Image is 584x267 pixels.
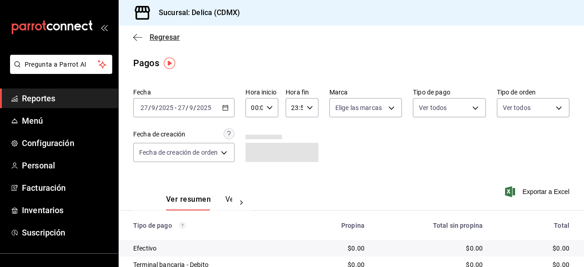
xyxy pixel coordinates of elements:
h3: Sucursal: Delica (CDMX) [151,7,240,18]
input: ---- [196,104,212,111]
span: Menú [22,115,111,127]
div: Total [497,222,569,229]
button: Ver pagos [225,195,260,210]
label: Hora fin [286,89,318,95]
span: Reportes [22,92,111,105]
span: Regresar [150,33,180,42]
div: navigation tabs [166,195,232,210]
button: Exportar a Excel [507,186,569,197]
div: $0.00 [308,244,365,253]
label: Tipo de orden [497,89,569,95]
span: Facturación [22,182,111,194]
div: Total sin propina [379,222,483,229]
label: Marca [329,89,402,95]
div: $0.00 [379,244,483,253]
span: / [148,104,151,111]
div: Propina [308,222,365,229]
span: / [156,104,158,111]
label: Tipo de pago [413,89,485,95]
button: Ver resumen [166,195,211,210]
a: Pregunta a Parrot AI [6,66,112,76]
span: - [175,104,177,111]
span: Ver todos [419,103,447,112]
input: -- [189,104,193,111]
span: Fecha de creación de orden [139,148,218,157]
label: Hora inicio [245,89,278,95]
svg: Los pagos realizados con Pay y otras terminales son montos brutos. [179,222,186,229]
span: Configuración [22,137,111,149]
span: Inventarios [22,204,111,216]
input: -- [177,104,186,111]
input: -- [151,104,156,111]
span: / [193,104,196,111]
span: Suscripción [22,226,111,239]
span: Ver todos [503,103,531,112]
div: Pagos [133,56,159,70]
button: open_drawer_menu [100,24,108,31]
div: Tipo de pago [133,222,293,229]
input: ---- [158,104,174,111]
label: Fecha [133,89,235,95]
div: $0.00 [497,244,569,253]
button: Regresar [133,33,180,42]
div: Efectivo [133,244,293,253]
button: Pregunta a Parrot AI [10,55,112,74]
span: Pregunta a Parrot AI [25,60,98,69]
span: / [186,104,188,111]
span: Elige las marcas [335,103,382,112]
div: Fecha de creación [133,130,185,139]
img: Tooltip marker [164,58,175,69]
span: Personal [22,159,111,172]
input: -- [140,104,148,111]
